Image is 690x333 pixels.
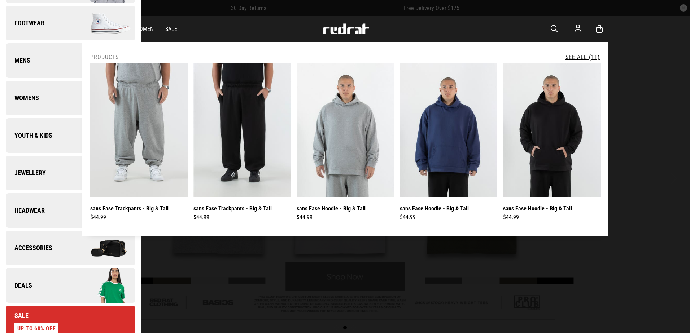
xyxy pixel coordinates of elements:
[70,117,135,154] img: Company
[6,281,32,290] span: Deals
[90,213,188,222] div: $44.99
[70,230,135,266] img: Company
[90,63,188,197] img: Sans Ease Trackpants - Big & Tall in Grey
[70,267,135,303] img: Company
[400,63,497,197] img: Sans Ease Hoodie - Big & Tall in Blue
[70,192,135,228] img: Company
[6,43,135,78] a: Mens Company
[6,6,135,40] a: Footwear Company
[193,213,291,222] div: $44.99
[565,54,600,61] a: See All (11)
[400,204,469,213] a: sans Ease Hoodie - Big & Tall
[297,213,394,222] div: $44.99
[297,204,366,213] a: sans Ease Hoodie - Big & Tall
[6,169,46,177] span: Jewellery
[297,63,394,197] img: Sans Ease Hoodie - Big & Tall in Grey
[6,19,44,27] span: Footwear
[503,213,601,222] div: $44.99
[6,268,135,303] a: Deals Company
[6,94,39,102] span: Womens
[70,43,135,79] img: Company
[135,26,154,32] a: Women
[6,56,30,65] span: Mens
[90,204,169,213] a: sans Ease Trackpants - Big & Tall
[6,206,45,215] span: Headwear
[322,23,370,34] img: Redrat logo
[70,80,135,116] img: Company
[503,63,601,197] img: Sans Ease Hoodie - Big & Tall in Black
[6,156,135,190] a: Jewellery Company
[503,204,572,213] a: sans Ease Hoodie - Big & Tall
[6,244,52,252] span: Accessories
[70,155,135,191] img: Company
[6,311,29,320] span: Sale
[193,204,272,213] a: sans Ease Trackpants - Big & Tall
[165,26,177,32] a: Sale
[6,131,52,140] span: Youth & Kids
[6,231,135,265] a: Accessories Company
[6,193,135,228] a: Headwear Company
[6,81,135,115] a: Womens Company
[193,63,291,197] img: Sans Ease Trackpants - Big & Tall in Black
[400,213,497,222] div: $44.99
[6,3,27,25] button: Open LiveChat chat widget
[70,5,135,41] img: Company
[90,54,119,61] h2: Products
[6,118,135,153] a: Youth & Kids Company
